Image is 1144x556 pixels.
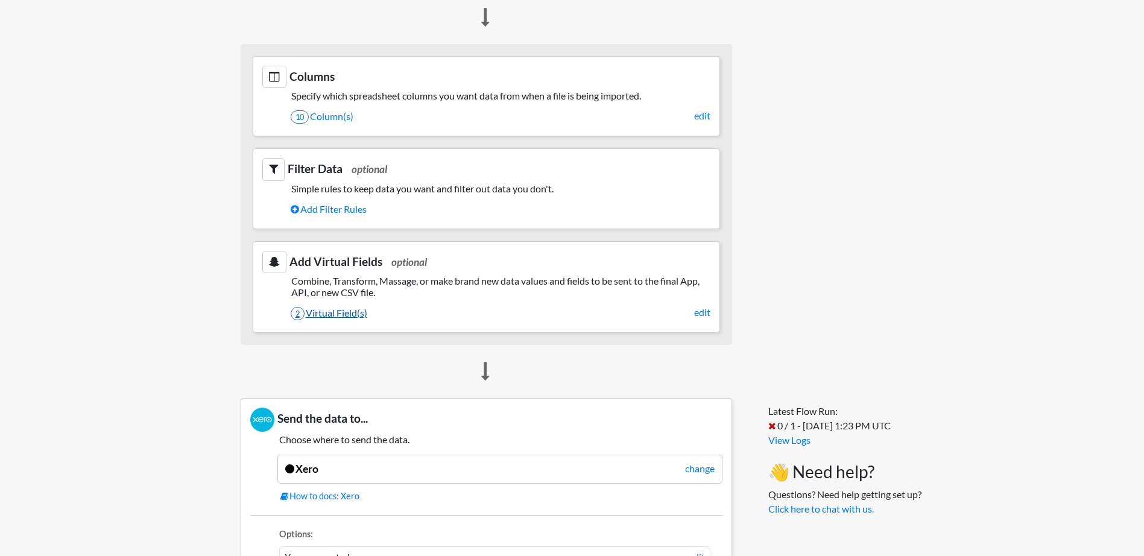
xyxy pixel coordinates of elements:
[1084,496,1130,542] iframe: Drift Widget Chat Controller
[291,106,710,127] a: 10Column(s)
[896,140,1137,503] iframe: Drift Widget Chat Window
[768,405,891,431] span: Latest Flow Run: 0 / 1 - [DATE] 1:23 PM UTC
[250,434,722,445] h5: Choose where to send the data.
[768,487,921,516] p: Questions? Need help getting set up?
[291,303,710,323] a: 2Virtual Field(s)
[285,463,318,475] a: Xero
[262,90,710,101] h5: Specify which spreadsheet columns you want data from when a file is being imported.
[250,408,722,432] h3: Send the data to...
[262,275,710,298] h5: Combine, Transform, Massage, or make brand new data values and fields to be sent to the final App...
[768,503,874,514] a: Click here to chat with us.
[694,305,710,320] a: edit
[262,183,710,194] h5: Simple rules to keep data you want and filter out data you don't.
[280,490,722,503] a: How to docs: Xero
[262,66,710,88] h3: Columns
[768,462,921,482] h3: 👋 Need help?
[391,256,427,268] span: optional
[262,158,710,180] h3: Filter Data
[262,251,710,273] h3: Add Virtual Fields
[250,408,274,432] img: Xero
[291,199,710,220] a: Add Filter Rules
[291,110,309,124] span: 10
[685,461,715,476] a: change
[291,307,305,320] span: 2
[694,109,710,123] a: edit
[279,528,710,544] li: Options:
[352,163,387,175] span: optional
[768,434,811,446] a: View Logs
